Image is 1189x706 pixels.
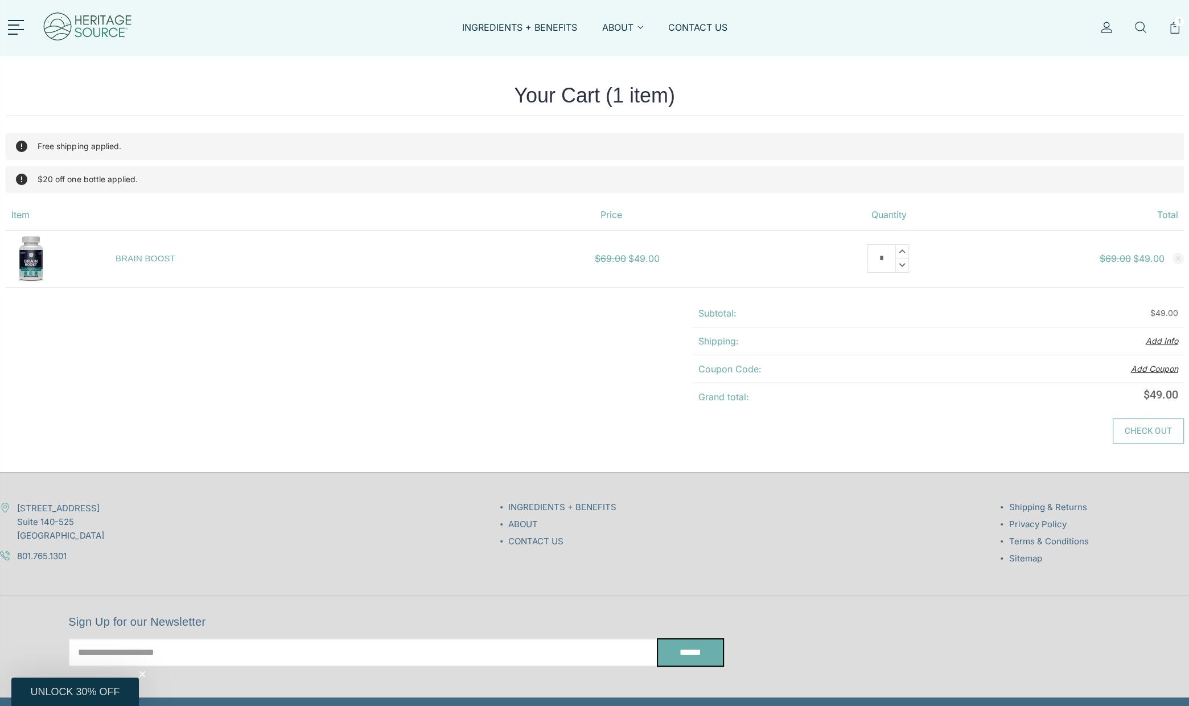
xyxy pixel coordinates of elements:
[1146,336,1178,346] button: Add Info
[698,391,749,403] strong: Grand total:
[1174,17,1184,26] span: 1
[42,6,133,50] img: Heritage Source
[30,686,120,697] span: UNLOCK 30% OFF
[698,335,739,347] strong: Shipping:
[462,21,577,47] a: INGREDIENTS + BENEFITS
[11,678,139,706] div: UNLOCK 30% OFFClose teaser
[988,199,1184,231] th: Total
[698,363,762,375] strong: Coupon Code:
[602,21,643,47] a: ABOUT
[791,199,988,231] th: Quantity
[508,502,616,512] a: INGREDIENTS + BENEFITS
[137,668,148,680] button: Close teaser
[1009,502,1087,512] a: Shipping & Returns
[1009,519,1066,529] a: Privacy Policy
[116,253,175,263] a: BRAIN BOOST
[595,199,791,231] th: Price
[1150,308,1178,318] span: $49.00
[6,84,1184,116] h1: Your Cart (1 item)
[1009,553,1042,564] a: Sitemap
[17,549,67,563] a: 801.765.1301
[1133,253,1165,264] strong: $49.00
[595,253,626,264] span: $69.00
[698,307,737,319] strong: Subtotal:
[668,21,727,47] a: CONTACT US
[1113,418,1184,444] a: Check out
[68,615,724,629] h5: Sign Up for our Newsletter
[6,199,595,231] th: Item
[508,519,538,529] a: ABOUT
[1009,536,1088,547] a: Terms & Conditions
[1131,364,1178,374] button: Add Coupon
[1100,253,1131,264] strong: $69.00
[6,233,57,284] img: BRAIN BOOST
[38,141,121,151] span: Free shipping applied.
[628,253,660,264] span: $49.00
[1143,388,1178,401] span: $49.00
[1169,21,1181,47] a: 1
[17,502,104,543] span: [STREET_ADDRESS] Suite 140-525 [GEOGRAPHIC_DATA]
[508,536,563,547] a: CONTACT US
[38,174,137,184] span: $20 off one bottle applied.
